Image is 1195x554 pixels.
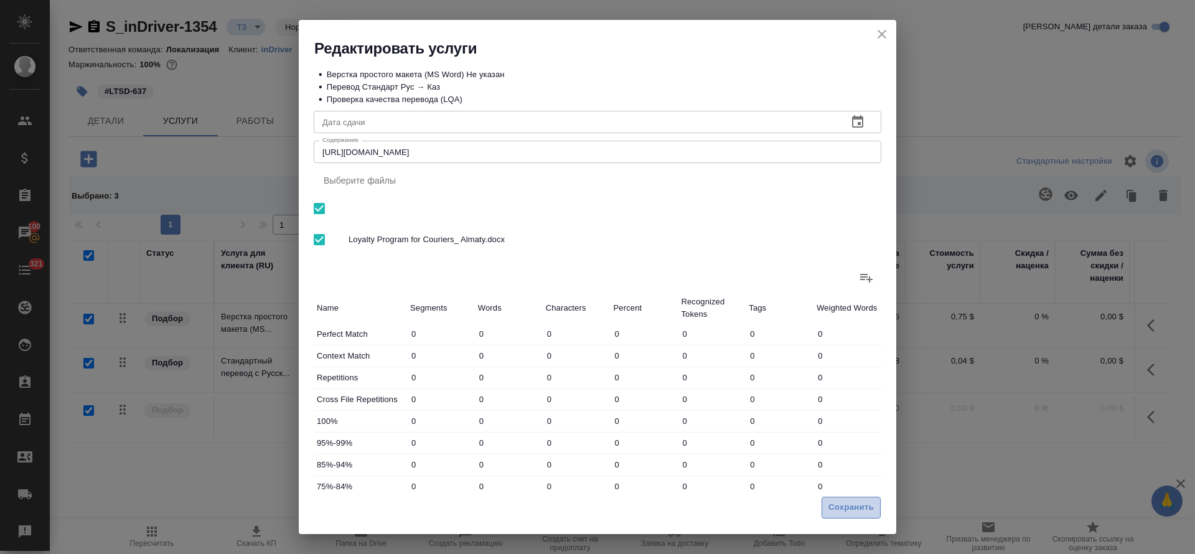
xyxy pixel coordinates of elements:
p: Cross File Repetitions [317,393,404,406]
input: ✎ Введи что-нибудь [813,369,881,387]
input: ✎ Введи что-нибудь [543,456,611,474]
span: Сохранить [828,500,874,515]
input: ✎ Введи что-нибудь [543,478,611,496]
p: 85%-94% [317,459,404,471]
p: Верстка простого макета (MS Word) Не указан [327,68,505,81]
input: ✎ Введи что-нибудь [475,326,543,344]
input: ✎ Введи что-нибудь [746,326,813,344]
p: 75%-84% [317,481,404,493]
p: Recognized Tokens [681,296,743,321]
div: Loyalty Program for Couriers_ Almaty.docx [314,222,881,258]
input: ✎ Введи что-нибудь [813,326,881,344]
input: ✎ Введи что-нибудь [543,391,611,409]
p: Percent [614,302,675,314]
input: ✎ Введи что-нибудь [543,326,611,344]
div: • [319,68,881,81]
input: ✎ Введи что-нибудь [746,478,813,496]
p: Name [317,302,404,314]
input: ✎ Введи что-нибудь [407,326,475,344]
input: ✎ Введи что-нибудь [611,326,678,344]
button: Сохранить [822,497,881,519]
p: Repetitions [317,372,404,384]
input: ✎ Введи что-нибудь [678,369,746,387]
input: ✎ Введи что-нибудь [407,434,475,453]
input: ✎ Введи что-нибудь [813,478,881,496]
textarea: [URL][DOMAIN_NAME] [322,148,873,157]
input: ✎ Введи что-нибудь [746,347,813,365]
p: 95%-99% [317,437,404,449]
input: ✎ Введи что-нибудь [746,456,813,474]
input: ✎ Введи что-нибудь [678,347,746,365]
label: Добавить статистику [851,263,881,293]
input: ✎ Введи что-нибудь [407,478,475,496]
span: Выбрать все вложенные папки [306,227,332,253]
h2: Редактировать услуги [314,39,896,59]
input: ✎ Введи что-нибудь [746,413,813,431]
input: ✎ Введи что-нибудь [475,434,543,453]
input: ✎ Введи что-нибудь [678,434,746,453]
p: 100% [317,415,404,428]
input: ✎ Введи что-нибудь [475,369,543,387]
input: ✎ Введи что-нибудь [475,478,543,496]
p: Words [478,302,540,314]
div: • [319,93,881,106]
input: ✎ Введи что-нибудь [475,391,543,409]
input: ✎ Введи что-нибудь [611,478,678,496]
input: ✎ Введи что-нибудь [543,347,611,365]
p: Context Match [317,350,404,362]
input: ✎ Введи что-нибудь [813,434,881,453]
input: ✎ Введи что-нибудь [746,369,813,387]
input: ✎ Введи что-нибудь [611,347,678,365]
input: ✎ Введи что-нибудь [611,456,678,474]
input: ✎ Введи что-нибудь [543,369,611,387]
input: ✎ Введи что-нибудь [475,456,543,474]
input: ✎ Введи что-нибудь [611,391,678,409]
span: Loyalty Program for Couriers_ Almaty.docx [349,233,871,246]
input: ✎ Введи что-нибудь [678,326,746,344]
input: ✎ Введи что-нибудь [678,391,746,409]
input: ✎ Введи что-нибудь [678,478,746,496]
input: ✎ Введи что-нибудь [611,434,678,453]
input: ✎ Введи что-нибудь [543,434,611,453]
p: Tags [749,302,810,314]
input: ✎ Введи что-нибудь [611,369,678,387]
input: ✎ Введи что-нибудь [407,347,475,365]
div: • [319,81,881,93]
input: ✎ Введи что-нибудь [813,347,881,365]
p: Characters [546,302,607,314]
input: ✎ Введи что-нибудь [407,391,475,409]
input: ✎ Введи что-нибудь [746,391,813,409]
input: ✎ Введи что-нибудь [475,347,543,365]
input: ✎ Введи что-нибудь [813,456,881,474]
button: close [873,25,891,44]
input: ✎ Введи что-нибудь [475,413,543,431]
p: Segments [410,302,472,314]
input: ✎ Введи что-нибудь [678,413,746,431]
input: ✎ Введи что-нибудь [678,456,746,474]
p: Weighted Words [817,302,878,314]
input: ✎ Введи что-нибудь [407,413,475,431]
input: ✎ Введи что-нибудь [611,413,678,431]
div: Выберите файлы [314,166,881,195]
input: ✎ Введи что-нибудь [543,413,611,431]
p: Perfect Match [317,328,404,340]
input: ✎ Введи что-нибудь [746,434,813,453]
input: ✎ Введи что-нибудь [813,413,881,431]
p: Перевод Стандарт Рус → Каз [327,81,440,93]
input: ✎ Введи что-нибудь [407,369,475,387]
input: ✎ Введи что-нибудь [813,391,881,409]
p: Проверка качества перевода (LQA) [327,93,462,106]
input: ✎ Введи что-нибудь [407,456,475,474]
